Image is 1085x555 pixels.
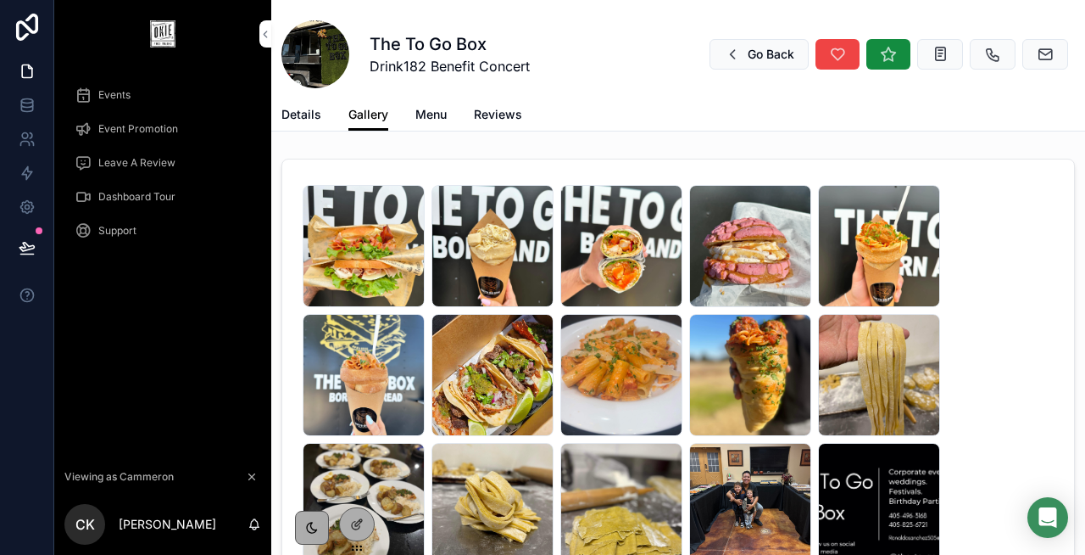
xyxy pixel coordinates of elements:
[98,122,178,136] span: Event Promotion
[98,224,136,238] span: Support
[748,46,794,63] span: Go Back
[75,514,95,535] span: CK
[281,106,321,123] span: Details
[370,32,530,56] h1: The To Go Box
[64,470,174,484] span: Viewing as Cammeron
[348,106,388,123] span: Gallery
[474,99,522,133] a: Reviews
[348,99,388,132] a: Gallery
[415,99,447,133] a: Menu
[64,182,261,212] a: Dashboard Tour
[98,190,175,204] span: Dashboard Tour
[64,114,261,144] a: Event Promotion
[64,80,261,110] a: Events
[64,216,261,246] a: Support
[415,106,447,123] span: Menu
[474,106,522,123] span: Reviews
[54,68,271,268] div: scrollable content
[1027,497,1068,538] div: Open Intercom Messenger
[119,516,216,533] p: [PERSON_NAME]
[98,88,131,102] span: Events
[98,156,175,170] span: Leave A Review
[709,39,809,70] button: Go Back
[150,20,175,48] img: App logo
[281,99,321,133] a: Details
[370,56,530,76] span: Drink182 Benefit Concert
[64,148,261,178] a: Leave A Review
